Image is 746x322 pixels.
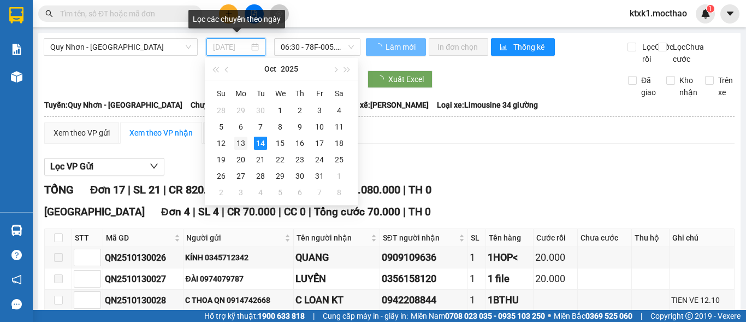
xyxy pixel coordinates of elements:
[281,39,354,55] span: 06:30 - 78F-005.29
[150,162,158,171] span: down
[708,5,712,13] span: 1
[188,10,285,28] div: Lọc các chuyến theo ngày
[290,85,310,102] th: Th
[222,206,224,218] span: |
[11,225,22,236] img: warehouse-icon
[254,120,267,133] div: 7
[234,104,247,117] div: 29
[310,85,329,102] th: Fr
[105,272,181,286] div: QN2510130027
[310,102,329,119] td: 2025-10-03
[293,186,306,199] div: 6
[191,99,270,111] span: Chuyến: (06:30 [DATE])
[231,184,251,201] td: 2025-11-03
[488,271,531,286] div: 1 file
[500,43,509,52] span: bar-chart
[133,183,161,196] span: SL 21
[313,120,326,133] div: 10
[554,310,632,322] span: Miền Bắc
[11,299,22,309] span: message
[295,250,377,265] div: QUANG
[290,168,310,184] td: 2025-10-30
[293,137,306,150] div: 16
[215,137,228,150] div: 12
[251,168,270,184] td: 2025-10-28
[215,169,228,183] div: 26
[270,184,290,201] td: 2025-11-05
[245,4,264,24] button: file-add
[11,250,22,260] span: question-circle
[333,120,346,133] div: 11
[60,8,189,20] input: Tìm tên, số ĐT hoặc mã đơn
[129,127,193,139] div: Xem theo VP nhận
[310,151,329,168] td: 2025-10-24
[329,184,349,201] td: 2025-11-08
[333,104,346,117] div: 4
[44,183,74,196] span: TỔNG
[211,151,231,168] td: 2025-10-19
[290,184,310,201] td: 2025-11-06
[274,120,287,133] div: 8
[470,292,484,308] div: 1
[103,290,183,311] td: QN2510130028
[578,229,632,247] th: Chưa cước
[685,312,693,320] span: copyright
[513,41,546,53] span: Thống kê
[368,71,433,88] button: Xuất Excel
[534,229,578,247] th: Cước rồi
[295,271,377,286] div: LUYẾN
[347,99,429,111] span: Tài xế: [PERSON_NAME]
[707,5,714,13] sup: 1
[274,169,287,183] div: 29
[128,183,131,196] span: |
[310,184,329,201] td: 2025-11-07
[714,74,737,98] span: Trên xe
[270,135,290,151] td: 2025-10-15
[279,206,281,218] span: |
[11,71,22,83] img: warehouse-icon
[468,229,486,247] th: SL
[380,290,468,311] td: 0942208844
[366,38,426,56] button: Làm mới
[219,4,238,24] button: plus
[251,151,270,168] td: 2025-10-21
[671,294,732,306] div: TIEN VE 12.10
[234,153,247,166] div: 20
[380,247,468,268] td: 0909109636
[50,39,191,55] span: Quy Nhơn - Đà Lạt
[313,169,326,183] div: 31
[231,102,251,119] td: 2025-09-29
[231,85,251,102] th: Mo
[290,135,310,151] td: 2025-10-16
[310,135,329,151] td: 2025-10-17
[313,153,326,166] div: 24
[470,250,484,265] div: 1
[213,41,249,53] input: 14/10/2025
[211,102,231,119] td: 2025-09-28
[293,104,306,117] div: 2
[293,169,306,183] div: 30
[251,184,270,201] td: 2025-11-04
[254,186,267,199] div: 4
[270,102,290,119] td: 2025-10-01
[313,310,315,322] span: |
[470,271,484,286] div: 1
[215,153,228,166] div: 19
[491,38,555,56] button: bar-chartThống kê
[382,250,466,265] div: 0909109636
[103,268,183,290] td: QN2510130027
[186,232,282,244] span: Người gửi
[411,310,545,322] span: Miền Nam
[44,101,182,109] b: Tuyến: Quy Nhơn - [GEOGRAPHIC_DATA]
[254,137,267,150] div: 14
[488,292,531,308] div: 1BTHU
[388,73,424,85] span: Xuất Excel
[670,229,735,247] th: Ghi chú
[231,119,251,135] td: 2025-10-06
[234,137,247,150] div: 13
[333,186,346,199] div: 8
[227,206,276,218] span: CR 70.000
[294,268,380,290] td: LUYẾN
[295,292,377,308] div: C LOAN KT
[215,104,228,117] div: 28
